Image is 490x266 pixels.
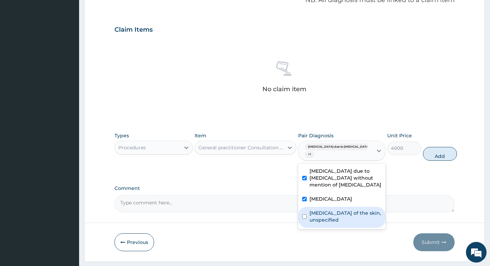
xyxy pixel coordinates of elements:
[262,86,306,93] p: No claim item
[115,233,154,251] button: Previous
[309,195,352,202] label: [MEDICAL_DATA]
[115,185,455,191] label: Comment
[423,147,457,161] button: Add
[195,132,206,139] label: Item
[13,34,28,52] img: d_794563401_company_1708531726252_794563401
[115,26,153,34] h3: Claim Items
[40,87,95,156] span: We're online!
[309,168,381,188] label: [MEDICAL_DATA] due to [MEDICAL_DATA] without mention of [MEDICAL_DATA]
[113,3,129,20] div: Minimize live chat window
[115,133,129,139] label: Types
[305,143,379,150] span: [MEDICAL_DATA] due to [MEDICAL_DATA] wi...
[118,144,146,151] div: Procedures
[387,132,412,139] label: Unit Price
[298,132,334,139] label: Pair Diagnosis
[305,151,314,158] span: + 1
[309,210,381,223] label: [MEDICAL_DATA] of the skin, unspecified
[198,144,285,151] div: General practitioner Consultation first outpatient consultation
[36,39,116,47] div: Chat with us now
[413,233,455,251] button: Submit
[3,188,131,212] textarea: Type your message and hit 'Enter'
